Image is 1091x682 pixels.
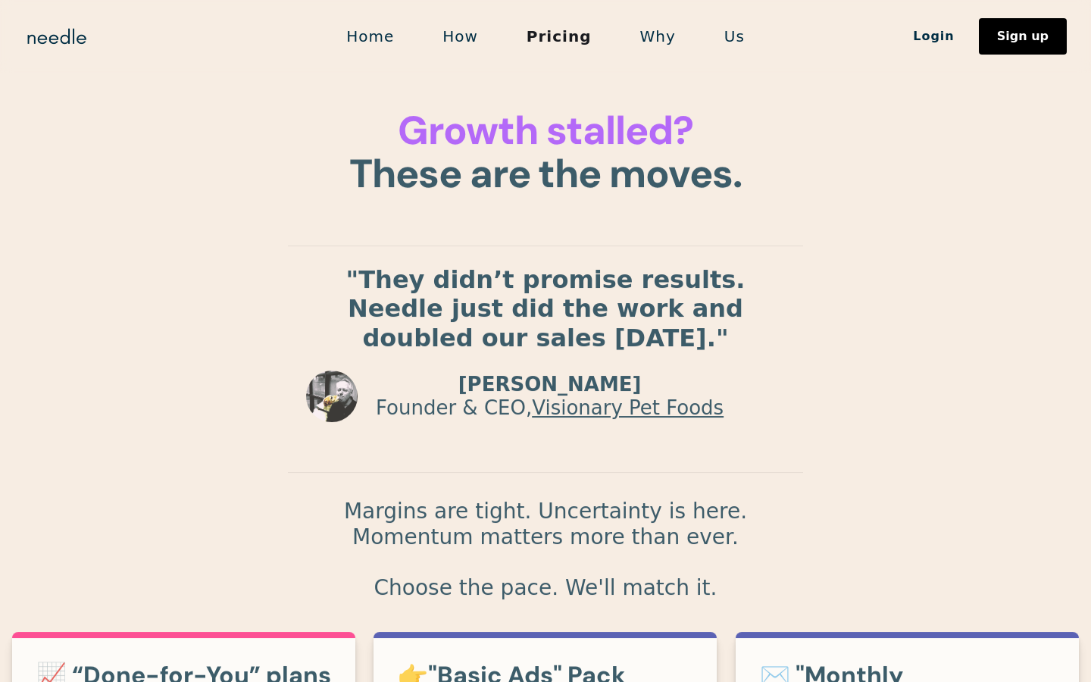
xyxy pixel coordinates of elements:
[288,109,803,196] h1: These are the moves.
[700,20,769,52] a: Us
[418,20,502,52] a: How
[398,105,692,156] span: Growth stalled?
[616,20,700,52] a: Why
[502,20,616,52] a: Pricing
[376,373,724,396] p: [PERSON_NAME]
[532,397,724,420] a: Visionary Pet Foods
[376,397,724,421] p: Founder & CEO,
[979,18,1067,55] a: Sign up
[288,499,803,600] p: Margins are tight. Uncertainty is here. Momentum matters more than ever. Choose the pace. We'll m...
[997,30,1049,42] div: Sign up
[889,23,979,49] a: Login
[346,265,746,352] strong: "They didn’t promise results. Needle just did the work and doubled our sales [DATE]."
[322,20,418,52] a: Home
